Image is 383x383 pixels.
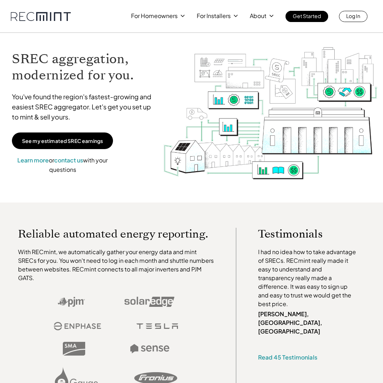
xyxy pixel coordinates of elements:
h1: SREC aggregation, modernized for you. [12,51,156,83]
p: With RECmint, we automatically gather your energy data and mint SRECs for you. You won't need to ... [18,248,214,282]
p: or with your questions [12,156,113,174]
p: Get Started [293,11,321,21]
p: For Installers [197,11,231,21]
img: RECmint value cycle [163,29,378,202]
p: Reliable automated energy reporting. [18,228,214,240]
a: Learn more [17,156,49,164]
p: Log In [346,11,360,21]
a: Read 45 Testimonials [258,353,317,361]
p: I had no idea how to take advantage of SRECs. RECmint really made it easy to understand and trans... [258,248,356,308]
p: Testimonials [258,228,356,240]
p: [PERSON_NAME], [GEOGRAPHIC_DATA], [GEOGRAPHIC_DATA] [258,310,356,336]
p: For Homeowners [131,11,178,21]
p: About [250,11,266,21]
p: See my estimated SREC earnings [22,138,103,144]
a: Log In [339,11,367,22]
p: You've found the region's fastest-growing and easiest SREC aggregator. Let's get you set up to mi... [12,92,156,122]
a: See my estimated SREC earnings [12,132,113,149]
a: contact us [54,156,83,164]
a: Get Started [286,11,328,22]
